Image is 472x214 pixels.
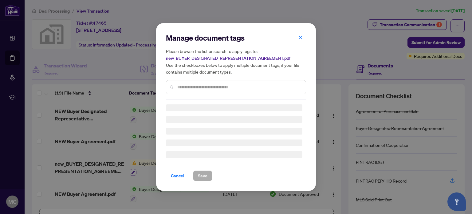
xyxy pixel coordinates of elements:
[166,48,306,75] h5: Please browse the list or search to apply tags to: Use the checkboxes below to apply multiple doc...
[171,171,184,181] span: Cancel
[166,55,290,61] span: new_BUYER_DESIGNATED_REPRESENTATION_AGREEMENT.pdf
[166,171,189,181] button: Cancel
[193,171,212,181] button: Save
[447,192,466,211] button: Open asap
[166,33,306,43] h2: Manage document tags
[298,35,303,40] span: close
